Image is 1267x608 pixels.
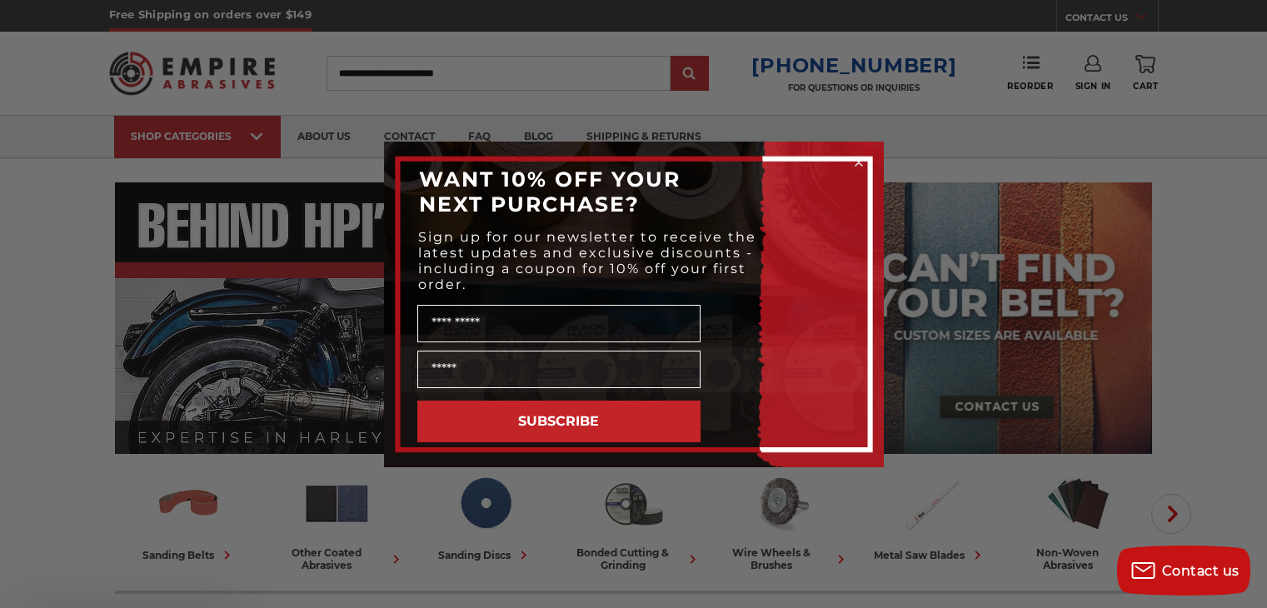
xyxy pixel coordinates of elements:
[417,401,701,442] button: SUBSCRIBE
[418,229,756,292] span: Sign up for our newsletter to receive the latest updates and exclusive discounts - including a co...
[419,167,681,217] span: WANT 10% OFF YOUR NEXT PURCHASE?
[1117,546,1250,596] button: Contact us
[417,351,701,388] input: Email
[850,154,867,171] button: Close dialog
[1162,563,1240,579] span: Contact us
